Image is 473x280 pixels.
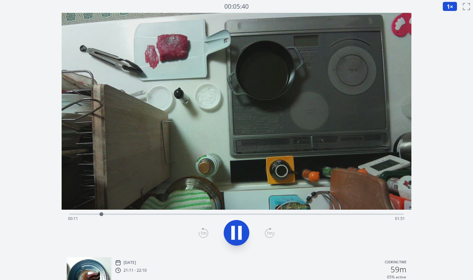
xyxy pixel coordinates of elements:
a: 00:05:40 [224,2,249,11]
p: Cooking time [385,260,406,266]
h2: 59m [391,266,406,273]
span: 00:11 [68,216,78,221]
p: 65% active [387,275,406,280]
p: [DATE] [124,260,136,265]
span: 01:51 [395,216,405,221]
p: 21:11 - 22:10 [124,268,147,273]
span: 1 [447,3,450,10]
button: 1× [443,2,457,11]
